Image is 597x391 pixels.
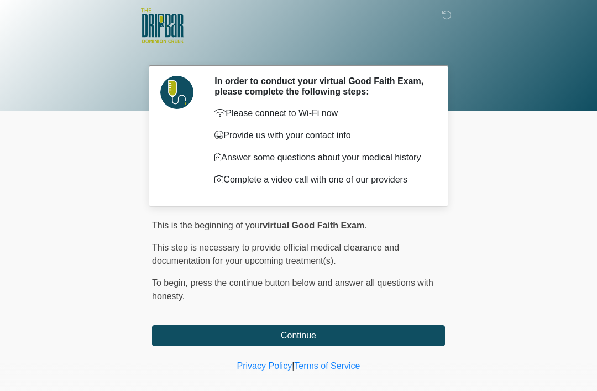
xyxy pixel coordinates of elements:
p: Answer some questions about your medical history [214,151,428,164]
strong: virtual Good Faith Exam [263,221,364,230]
a: Privacy Policy [237,361,292,371]
a: Terms of Service [294,361,360,371]
a: | [292,361,294,371]
span: press the continue button below and answer all questions with honesty. [152,278,433,301]
span: This step is necessary to provide official medical clearance and documentation for your upcoming ... [152,243,399,265]
img: The DRIPBaR - San Antonio Dominion Creek Logo [141,8,184,45]
p: Complete a video call with one of our providers [214,173,428,186]
span: To begin, [152,278,190,288]
h2: In order to conduct your virtual Good Faith Exam, please complete the following steps: [214,76,428,97]
img: Agent Avatar [160,76,193,109]
p: Please connect to Wi-Fi now [214,107,428,120]
span: This is the beginning of your [152,221,263,230]
p: Provide us with your contact info [214,129,428,142]
span: . [364,221,366,230]
button: Continue [152,325,445,346]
